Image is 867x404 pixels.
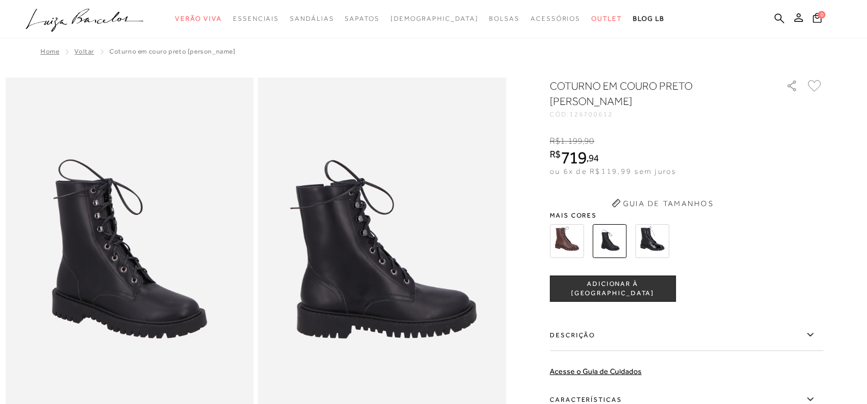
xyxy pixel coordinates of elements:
a: categoryNavScreenReaderText [345,9,379,29]
span: ou 6x de R$119,99 sem juros [550,167,676,175]
img: COTURNO EM VERNIZ PRETO SOLADO TRATORADO [635,224,669,258]
button: Guia de Tamanhos [608,195,717,212]
span: 1.199 [560,136,583,146]
button: 0 [810,12,825,27]
span: COTURNO EM COURO PRETO [PERSON_NAME] [109,48,236,55]
span: Essenciais [233,15,279,22]
i: R$ [550,149,561,159]
a: categoryNavScreenReaderText [233,9,279,29]
a: BLOG LB [633,9,665,29]
a: Home [40,48,59,55]
a: Acesse o Guia de Cuidados [550,367,642,376]
span: Sapatos [345,15,379,22]
img: COTURNO EM COURO CAFÉ SOLADO TRATORADO [550,224,584,258]
span: Sandálias [290,15,334,22]
span: Outlet [591,15,622,22]
a: noSubCategoriesText [391,9,479,29]
a: Voltar [74,48,94,55]
span: BLOG LB [633,15,665,22]
span: ADICIONAR À [GEOGRAPHIC_DATA] [550,279,675,298]
span: Mais cores [550,212,823,219]
span: 719 [561,148,586,167]
div: CÓD: [550,111,769,118]
a: categoryNavScreenReaderText [489,9,520,29]
a: categoryNavScreenReaderText [531,9,580,29]
a: categoryNavScreenReaderText [175,9,222,29]
span: Acessórios [531,15,580,22]
span: 94 [589,152,599,163]
span: 126700612 [569,110,613,118]
button: ADICIONAR À [GEOGRAPHIC_DATA] [550,276,676,302]
span: Verão Viva [175,15,222,22]
span: [DEMOGRAPHIC_DATA] [391,15,479,22]
h1: COTURNO EM COURO PRETO [PERSON_NAME] [550,78,755,109]
i: , [583,136,595,146]
i: , [586,153,599,163]
label: Descrição [550,319,823,351]
img: COTURNO EM COURO PRETO SOLADO TRATORADO [592,224,626,258]
span: 90 [584,136,594,146]
span: Bolsas [489,15,520,22]
i: R$ [550,136,560,146]
span: 0 [818,11,825,19]
a: categoryNavScreenReaderText [591,9,622,29]
a: categoryNavScreenReaderText [290,9,334,29]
